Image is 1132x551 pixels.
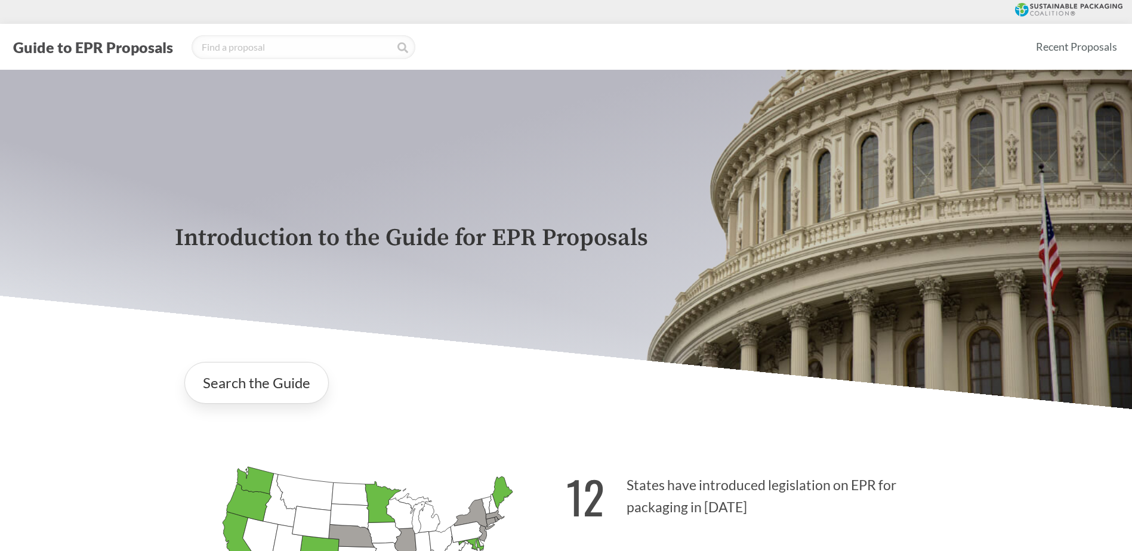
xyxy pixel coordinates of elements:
[184,362,329,404] a: Search the Guide
[10,38,177,57] button: Guide to EPR Proposals
[566,463,604,530] strong: 12
[175,225,958,252] p: Introduction to the Guide for EPR Proposals
[1031,33,1122,60] a: Recent Proposals
[192,35,415,59] input: Find a proposal
[566,456,958,530] p: States have introduced legislation on EPR for packaging in [DATE]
